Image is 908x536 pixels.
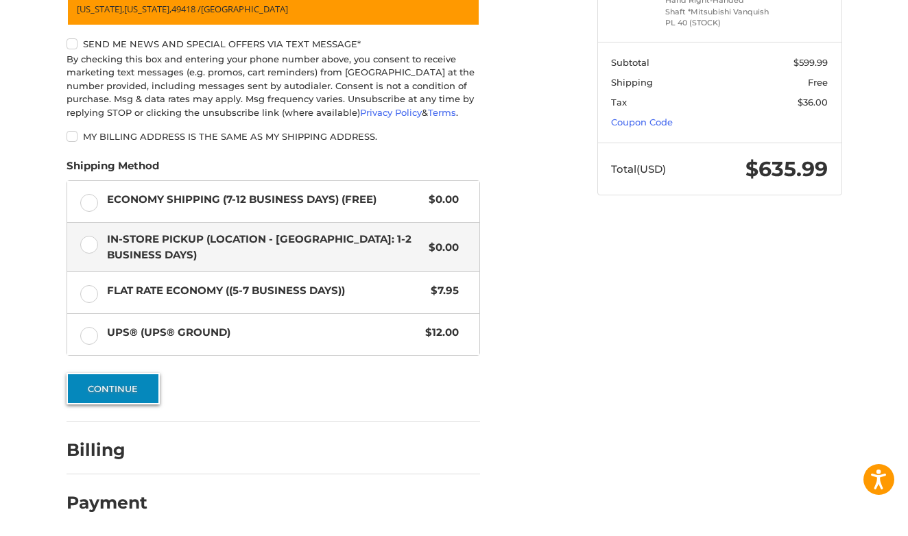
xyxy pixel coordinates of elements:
[808,77,828,88] span: Free
[611,97,627,108] span: Tax
[611,77,653,88] span: Shipping
[419,325,459,341] span: $12.00
[611,162,666,175] span: Total (USD)
[425,283,459,299] span: $7.95
[67,492,147,513] h2: Payment
[124,3,171,15] span: [US_STATE],
[360,107,422,118] a: Privacy Policy
[611,117,673,127] a: Coupon Code
[798,97,828,108] span: $36.00
[745,156,828,182] span: $635.99
[171,3,201,15] span: 49418 /
[107,283,425,299] span: Flat Rate Economy ((5-7 Business Days))
[77,3,124,15] span: [US_STATE],
[422,240,459,256] span: $0.00
[422,192,459,208] span: $0.00
[67,131,480,142] label: My billing address is the same as my shipping address.
[107,192,422,208] span: Economy Shipping (7-12 Business Days) (Free)
[665,6,770,29] li: Shaft *Mitsubishi Vanquish PL 40 (STOCK)
[611,57,649,68] span: Subtotal
[67,53,480,120] div: By checking this box and entering your phone number above, you consent to receive marketing text ...
[107,232,422,263] span: In-Store Pickup (Location - [GEOGRAPHIC_DATA]: 1-2 BUSINESS DAYS)
[793,57,828,68] span: $599.99
[67,373,160,404] button: Continue
[67,38,480,49] label: Send me news and special offers via text message*
[428,107,456,118] a: Terms
[67,439,147,461] h2: Billing
[67,158,159,180] legend: Shipping Method
[107,325,419,341] span: UPS® (UPS® Ground)
[201,3,288,15] span: [GEOGRAPHIC_DATA]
